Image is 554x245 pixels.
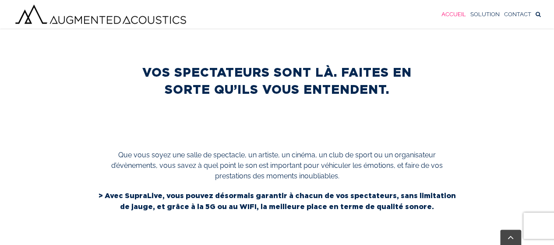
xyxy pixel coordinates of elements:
span: CONTACT [504,11,531,17]
img: Augmented Acoustics Logo [13,3,188,26]
span: SOLUTION [470,11,500,17]
h1: VOS SPECTATEURS SONT LÀ. FAITES EN SORTE QU’ILS VOUS ENTENDENT. [142,64,412,98]
p: Que vous soyez une salle de spectacle, un artiste, un cinéma, un club de sport ou un organisateur... [95,150,459,181]
span: ACCUEIL [441,11,466,17]
span: > Avec SupraLive, vous pouvez désormais garantir à chacun de vos spectateurs, sans limitation de ... [99,192,456,210]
